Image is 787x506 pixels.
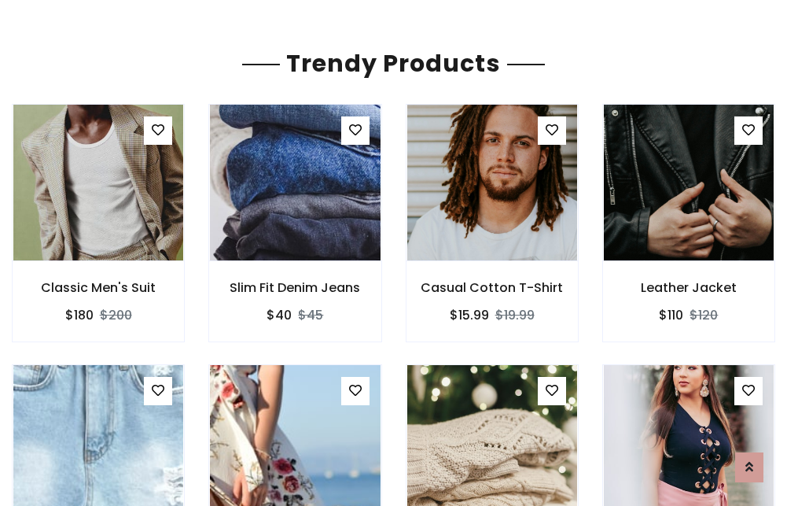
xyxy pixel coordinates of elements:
[100,306,132,324] del: $200
[13,280,184,295] h6: Classic Men's Suit
[690,306,718,324] del: $120
[406,280,578,295] h6: Casual Cotton T-Shirt
[298,306,323,324] del: $45
[450,308,489,323] h6: $15.99
[280,46,507,80] span: Trendy Products
[209,280,381,295] h6: Slim Fit Denim Jeans
[65,308,94,323] h6: $180
[659,308,683,323] h6: $110
[495,306,535,324] del: $19.99
[267,308,292,323] h6: $40
[603,280,774,295] h6: Leather Jacket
